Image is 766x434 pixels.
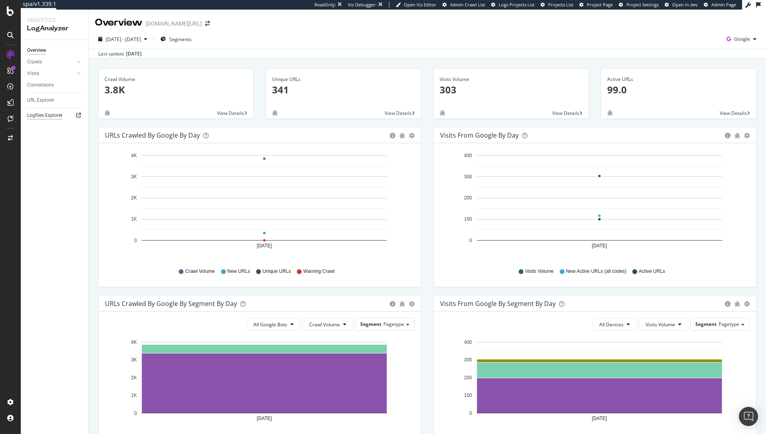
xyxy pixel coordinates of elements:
div: [DOMAIN_NAME][URL] [146,20,202,28]
a: Visits [27,69,75,78]
button: [DATE] - [DATE] [95,33,150,45]
text: 100 [464,217,472,222]
span: New URLs [227,268,250,275]
div: URLs Crawled by Google By Segment By Day [105,300,237,308]
span: [DATE] - [DATE] [106,36,141,43]
div: Active URLs [607,76,750,83]
text: 1K [131,393,137,398]
div: gear [744,301,750,307]
div: bug [399,301,405,307]
text: 0 [469,410,472,416]
div: arrow-right-arrow-left [205,21,210,26]
text: 400 [464,339,472,345]
a: URL Explorer [27,96,83,105]
a: Overview [27,46,83,55]
div: bug [607,110,613,116]
text: [DATE] [592,416,607,421]
div: bug [734,301,740,307]
text: 0 [134,410,137,416]
a: Project Page [579,2,613,8]
div: Crawls [27,58,42,66]
p: 3.8K [105,83,247,97]
span: Visits Volume [525,268,554,275]
div: circle-info [725,301,730,307]
span: Unique URLs [263,268,291,275]
text: 200 [464,195,472,201]
a: Project Settings [619,2,659,8]
span: View Details [552,110,579,116]
span: View Details [217,110,244,116]
div: URLs Crawled by Google by day [105,131,200,139]
svg: A chart. [440,150,747,260]
span: Open Viz Editor [404,2,436,8]
a: Logs Projects List [491,2,535,8]
text: 200 [464,375,472,381]
button: Visits Volume [639,318,688,331]
div: Visits from Google By Segment By Day [440,300,556,308]
div: Overview [95,16,142,30]
div: circle-info [390,301,395,307]
span: Crawl Volume [185,268,215,275]
div: Conversions [27,81,54,89]
button: Google [723,33,760,45]
p: 99.0 [607,83,750,97]
div: Viz Debugger: [348,2,377,8]
span: Project Page [587,2,613,8]
span: Warning Crawl [303,268,334,275]
div: bug [399,133,405,138]
div: URL Explorer [27,96,54,105]
svg: A chart. [105,337,412,430]
span: All Google Bots [253,321,287,328]
a: Conversions [27,81,83,89]
div: gear [409,133,415,138]
text: 300 [464,174,472,180]
svg: A chart. [105,150,412,260]
span: Segment [360,321,381,327]
div: Logfiles Explorer [27,111,63,120]
span: Active URLs [639,268,665,275]
button: Segments [157,33,195,45]
span: Pagetype [383,321,404,327]
div: [DATE] [126,50,142,57]
text: [DATE] [257,243,272,249]
span: Projects List [548,2,573,8]
a: Admin Page [704,2,736,8]
span: New Active URLs (all codes) [566,268,626,275]
a: Open in dev [665,2,698,8]
text: 0 [134,238,137,243]
text: [DATE] [257,416,272,421]
div: ReadOnly: [314,2,336,8]
span: Google [734,36,750,42]
div: Overview [27,46,46,55]
a: Projects List [541,2,573,8]
text: [DATE] [592,243,607,249]
div: Crawl Volume [105,76,247,83]
span: Logs Projects List [499,2,535,8]
div: bug [440,110,445,116]
span: Admin Crawl List [450,2,485,8]
a: Logfiles Explorer [27,111,83,120]
span: View Details [385,110,412,116]
button: Crawl Volume [302,318,353,331]
span: View Details [720,110,747,116]
div: Visits from Google by day [440,131,519,139]
span: Visits Volume [646,321,675,328]
text: 2K [131,195,137,201]
span: Open in dev [672,2,698,8]
text: 4K [131,339,137,345]
button: All Devices [592,318,637,331]
div: Last update [98,50,142,57]
span: Segments [169,36,191,43]
div: bug [734,133,740,138]
span: All Devices [599,321,624,328]
div: bug [272,110,278,116]
p: 303 [440,83,582,97]
text: 0 [469,238,472,243]
a: Admin Crawl List [442,2,485,8]
div: Unique URLs [272,76,415,83]
text: 3K [131,357,137,363]
div: gear [409,301,415,307]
